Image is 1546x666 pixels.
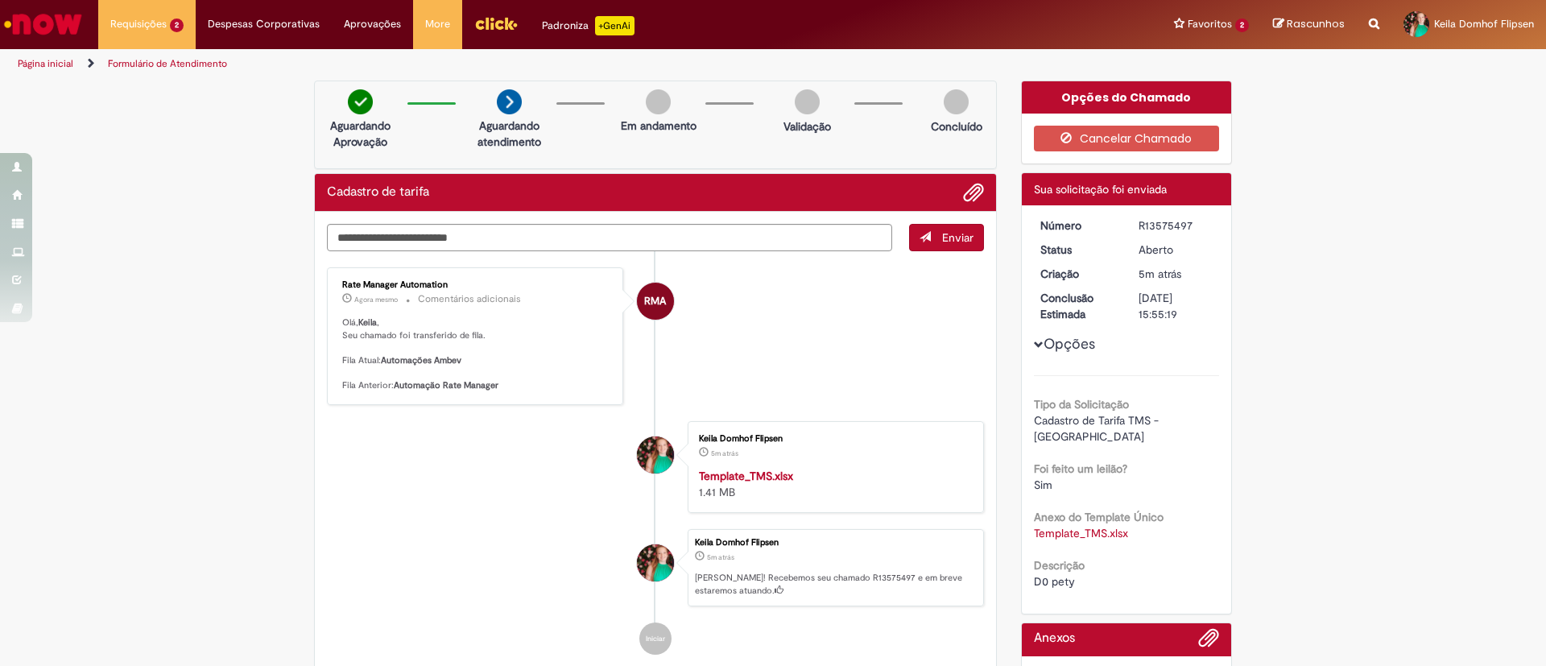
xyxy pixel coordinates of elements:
[1034,526,1128,540] a: Download de Template_TMS.xlsx
[621,118,697,134] p: Em andamento
[931,118,982,134] p: Concluído
[470,118,548,150] p: Aguardando atendimento
[699,434,967,444] div: Keila Domhof Flipsen
[18,57,73,70] a: Página inicial
[695,572,975,597] p: [PERSON_NAME]! Recebemos seu chamado R13575497 e em breve estaremos atuando.
[327,529,984,606] li: Keila Domhof Flipsen
[1022,81,1232,114] div: Opções do Chamado
[342,280,610,290] div: Rate Manager Automation
[707,552,734,562] span: 5m atrás
[1028,242,1127,258] dt: Status
[1028,290,1127,322] dt: Conclusão Estimada
[1139,267,1181,281] time: 29/09/2025 09:55:16
[12,49,1019,79] ul: Trilhas de página
[637,283,674,320] div: Rate Manager Automation
[1028,217,1127,234] dt: Número
[1188,16,1232,32] span: Favoritos
[327,185,429,200] h2: Cadastro de tarifa Histórico de tíquete
[358,316,377,329] b: Keila
[321,118,399,150] p: Aguardando Aprovação
[110,16,167,32] span: Requisições
[707,552,734,562] time: 29/09/2025 09:55:16
[942,230,973,245] span: Enviar
[1034,397,1129,412] b: Tipo da Solicitação
[1028,266,1127,282] dt: Criação
[1034,461,1127,476] b: Foi feito um leilão?
[1198,627,1219,656] button: Adicionar anexos
[646,89,671,114] img: img-circle-grey.png
[342,316,610,392] p: Olá, , Seu chamado foi transferido de fila. Fila Atual: Fila Anterior:
[208,16,320,32] span: Despesas Corporativas
[418,292,521,306] small: Comentários adicionais
[1139,242,1213,258] div: Aberto
[327,224,892,251] textarea: Digite sua mensagem aqui...
[1034,558,1085,573] b: Descrição
[783,118,831,134] p: Validação
[1235,19,1249,32] span: 2
[497,89,522,114] img: arrow-next.png
[1434,17,1534,31] span: Keila Domhof Flipsen
[425,16,450,32] span: More
[108,57,227,70] a: Formulário de Atendimento
[1034,631,1075,646] h2: Anexos
[963,182,984,203] button: Adicionar anexos
[1139,266,1213,282] div: 29/09/2025 09:55:16
[1034,182,1167,196] span: Sua solicitação foi enviada
[1034,510,1164,524] b: Anexo do Template Único
[354,295,398,304] span: Agora mesmo
[170,19,184,32] span: 2
[695,538,975,548] div: Keila Domhof Flipsen
[1273,17,1345,32] a: Rascunhos
[1034,126,1220,151] button: Cancelar Chamado
[1034,574,1075,589] span: D0 pety
[944,89,969,114] img: img-circle-grey.png
[595,16,635,35] p: +GenAi
[344,16,401,32] span: Aprovações
[795,89,820,114] img: img-circle-grey.png
[1034,478,1052,492] span: Sim
[542,16,635,35] div: Padroniza
[637,544,674,581] div: Keila Domhof Flipsen
[1139,290,1213,322] div: [DATE] 15:55:19
[474,11,518,35] img: click_logo_yellow_360x200.png
[1034,413,1162,444] span: Cadastro de Tarifa TMS - [GEOGRAPHIC_DATA]
[637,436,674,474] div: Keila Domhof Flipsen
[711,449,738,458] time: 29/09/2025 09:55:02
[394,379,498,391] b: Automação Rate Manager
[699,469,793,483] a: Template_TMS.xlsx
[354,295,398,304] time: 29/09/2025 10:00:21
[699,468,967,500] div: 1.41 MB
[644,282,666,321] span: RMA
[1139,267,1181,281] span: 5m atrás
[909,224,984,251] button: Enviar
[2,8,85,40] img: ServiceNow
[381,354,461,366] b: Automações Ambev
[1139,217,1213,234] div: R13575497
[711,449,738,458] span: 5m atrás
[1287,16,1345,31] span: Rascunhos
[348,89,373,114] img: check-circle-green.png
